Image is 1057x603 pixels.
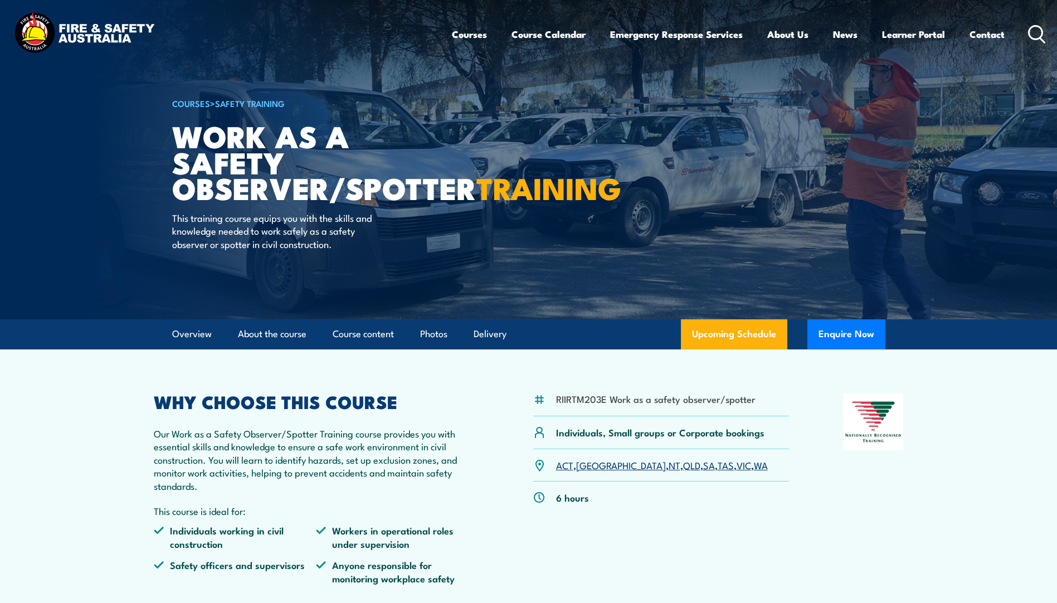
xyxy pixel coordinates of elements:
p: 6 hours [556,491,589,504]
button: Enquire Now [807,319,885,349]
li: Workers in operational roles under supervision [316,524,479,550]
a: Course content [333,319,394,349]
li: Safety officers and supervisors [154,558,316,585]
a: About Us [767,20,808,49]
h1: Work as a Safety Observer/Spotter [172,123,447,201]
h2: WHY CHOOSE THIS COURSE [154,393,479,409]
a: Photos [420,319,447,349]
a: COURSES [172,97,210,109]
img: Nationally Recognised Training logo. [844,393,904,450]
p: This course is ideal for: [154,504,479,517]
p: , , , , , , , [556,459,768,471]
a: Course Calendar [512,20,586,49]
li: Anyone responsible for monitoring workplace safety [316,558,479,585]
a: NT [669,458,680,471]
a: SA [703,458,715,471]
a: Upcoming Schedule [681,319,787,349]
p: Individuals, Small groups or Corporate bookings [556,426,764,439]
a: Emergency Response Services [610,20,743,49]
a: [GEOGRAPHIC_DATA] [576,458,666,471]
p: This training course equips you with the skills and knowledge needed to work safely as a safety o... [172,211,376,250]
a: Overview [172,319,212,349]
a: TAS [718,458,734,471]
a: VIC [737,458,751,471]
a: Courses [452,20,487,49]
p: Our Work as a Safety Observer/Spotter Training course provides you with essential skills and know... [154,427,479,492]
a: Safety Training [215,97,285,109]
a: Contact [970,20,1005,49]
a: QLD [683,458,700,471]
a: Delivery [474,319,506,349]
a: WA [754,458,768,471]
a: Learner Portal [882,20,945,49]
strong: TRAINING [476,164,621,210]
a: News [833,20,858,49]
h6: > [172,96,447,110]
a: ACT [556,458,573,471]
li: RIIRTM203E Work as a safety observer/spotter [556,392,756,405]
a: About the course [238,319,306,349]
li: Individuals working in civil construction [154,524,316,550]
